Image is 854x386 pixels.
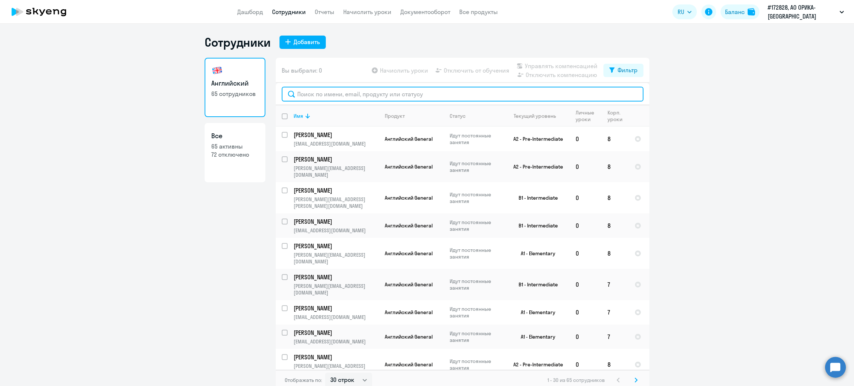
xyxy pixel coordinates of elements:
a: Сотрудники [272,8,306,16]
td: 0 [570,269,602,300]
a: [PERSON_NAME] [294,304,378,312]
div: Фильтр [618,66,638,74]
button: Балансbalance [721,4,759,19]
img: english [211,64,223,76]
div: Продукт [385,113,443,119]
span: Английский General [385,250,433,257]
td: A2 - Pre-Intermediate [501,127,570,151]
div: Личные уроки [576,109,596,123]
a: [PERSON_NAME] [294,217,378,226]
a: [PERSON_NAME] [294,242,378,250]
span: 1 - 30 из 65 сотрудников [547,377,605,383]
a: [PERSON_NAME] [294,273,378,281]
span: Отображать по: [285,377,322,383]
p: [PERSON_NAME] [294,273,377,281]
div: Текущий уровень [507,113,569,119]
p: [PERSON_NAME] [294,242,377,250]
td: A2 - Pre-Intermediate [501,349,570,380]
a: Английский65 сотрудников [205,58,265,117]
img: balance [748,8,755,16]
a: Отчеты [315,8,334,16]
td: 7 [602,325,629,349]
span: Английский General [385,136,433,142]
td: A1 - Elementary [501,238,570,269]
p: 65 активны [211,142,259,150]
p: 65 сотрудников [211,90,259,98]
p: 72 отключено [211,150,259,159]
a: [PERSON_NAME] [294,131,378,139]
td: A2 - Pre-Intermediate [501,151,570,182]
h1: Сотрудники [205,35,271,50]
input: Поиск по имени, email, продукту или статусу [282,87,643,102]
p: [PERSON_NAME][EMAIL_ADDRESS][DOMAIN_NAME] [294,283,378,296]
div: Продукт [385,113,405,119]
p: [PERSON_NAME] [294,217,377,226]
div: Баланс [725,7,745,16]
span: Английский General [385,361,433,368]
button: RU [672,4,697,19]
span: Английский General [385,333,433,340]
span: Английский General [385,194,433,201]
div: Корп. уроки [608,109,628,123]
a: Документооборот [400,8,450,16]
td: 8 [602,127,629,151]
p: [PERSON_NAME] [294,131,377,139]
p: Идут постоянные занятия [450,191,500,204]
p: [PERSON_NAME] [294,353,377,361]
button: Добавить [279,36,326,49]
td: 8 [602,349,629,380]
p: Идут постоянные занятия [450,247,500,260]
div: Статус [450,113,466,119]
p: [PERSON_NAME][EMAIL_ADDRESS][PERSON_NAME][DOMAIN_NAME] [294,196,378,209]
div: Имя [294,113,378,119]
td: 0 [570,127,602,151]
p: [EMAIL_ADDRESS][DOMAIN_NAME] [294,314,378,320]
td: 8 [602,151,629,182]
td: 8 [602,182,629,213]
p: [PERSON_NAME] [294,329,377,337]
div: Добавить [294,37,320,46]
button: Фильтр [603,64,643,77]
p: [PERSON_NAME] [294,155,377,163]
td: 0 [570,349,602,380]
p: [EMAIL_ADDRESS][DOMAIN_NAME] [294,140,378,147]
a: Все продукты [459,8,498,16]
div: Имя [294,113,303,119]
p: Идут постоянные занятия [450,160,500,173]
td: 7 [602,300,629,325]
td: B1 - Intermediate [501,182,570,213]
td: 8 [602,238,629,269]
a: Начислить уроки [343,8,391,16]
td: B1 - Intermediate [501,269,570,300]
p: [PERSON_NAME][EMAIL_ADDRESS][DOMAIN_NAME] [294,252,378,265]
span: RU [678,7,684,16]
td: A1 - Elementary [501,300,570,325]
td: 7 [602,269,629,300]
td: B1 - Intermediate [501,213,570,238]
a: [PERSON_NAME] [294,186,378,194]
p: Идут постоянные занятия [450,358,500,371]
p: Идут постоянные занятия [450,330,500,343]
div: Корп. уроки [608,109,623,123]
p: [PERSON_NAME] [294,186,377,194]
h3: Английский [211,79,259,88]
p: Идут постоянные занятия [450,132,500,146]
button: #172828, АО ОРИКА-[GEOGRAPHIC_DATA] [764,3,848,21]
div: Личные уроки [576,109,601,123]
span: Английский General [385,163,433,170]
p: [PERSON_NAME] [294,304,377,312]
p: Идут постоянные занятия [450,306,500,319]
div: Статус [450,113,500,119]
td: A1 - Elementary [501,325,570,349]
td: 0 [570,300,602,325]
a: [PERSON_NAME] [294,155,378,163]
td: 0 [570,182,602,213]
td: 8 [602,213,629,238]
p: [EMAIL_ADDRESS][DOMAIN_NAME] [294,338,378,345]
span: Вы выбрали: 0 [282,66,322,75]
td: 0 [570,238,602,269]
p: Идут постоянные занятия [450,278,500,291]
span: Английский General [385,222,433,229]
td: 0 [570,325,602,349]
